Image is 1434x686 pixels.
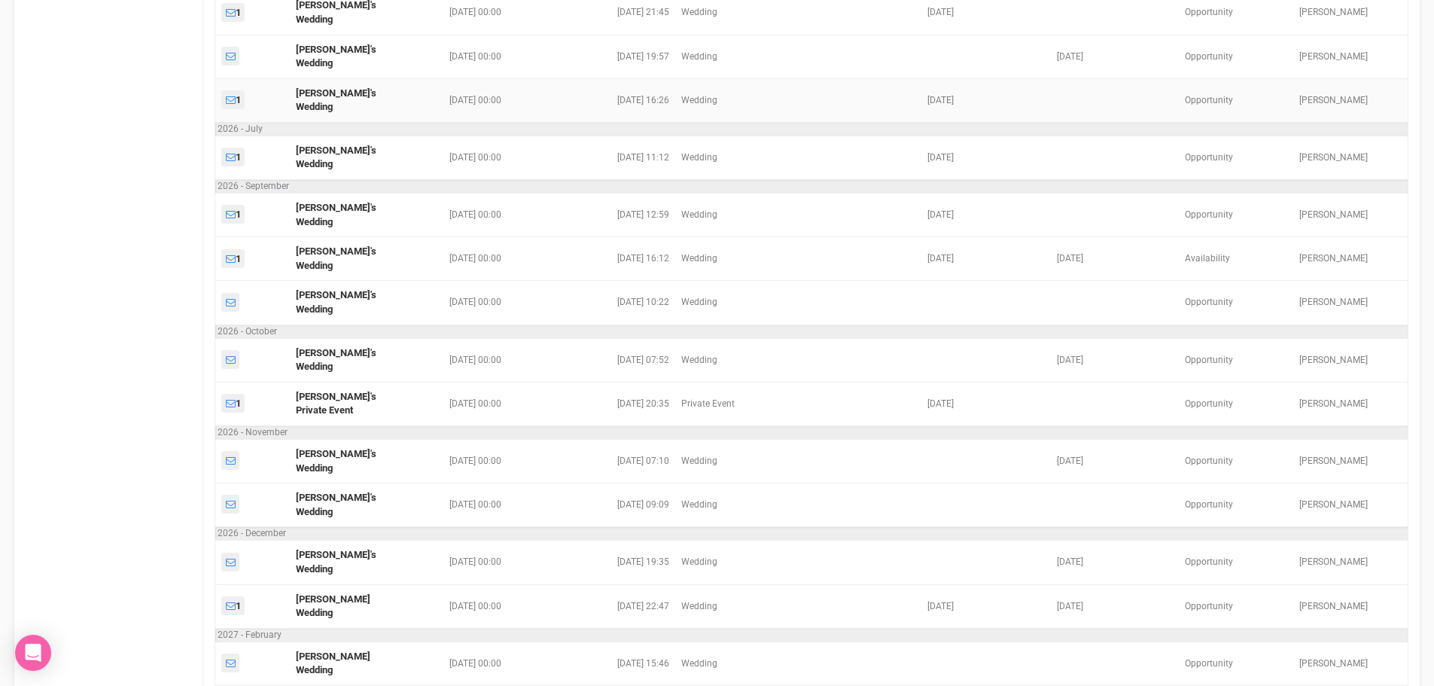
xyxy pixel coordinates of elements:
td: Opportunity [1179,136,1293,179]
td: [DATE] 00:00 [382,194,507,237]
a: [PERSON_NAME]'s Wedding [296,448,376,474]
td: [PERSON_NAME] [1293,136,1408,179]
td: Opportunity [1179,483,1293,527]
td: [DATE] [1051,440,1179,483]
a: [PERSON_NAME] Wedding [296,593,370,619]
td: 2026 - July [215,122,1408,136]
td: [DATE] [921,136,1051,179]
td: [DATE] 00:00 [382,642,507,685]
td: [DATE] 00:00 [382,237,507,281]
td: Wedding [675,541,785,584]
td: [DATE] 19:35 [507,541,675,584]
td: 2027 - February [215,628,1408,642]
a: 1 [221,148,245,166]
a: 1 [221,394,245,413]
a: [PERSON_NAME]'s Wedding [296,289,376,315]
td: [PERSON_NAME] [1293,584,1408,628]
td: [DATE] 15:46 [507,642,675,685]
td: [DATE] 00:00 [382,541,507,584]
td: Wedding [675,642,785,685]
td: [DATE] 00:00 [382,584,507,628]
td: [PERSON_NAME] [1293,642,1408,685]
a: [PERSON_NAME] Wedding [296,651,370,676]
td: [DATE] 07:52 [507,338,675,382]
td: 2026 - October [215,325,1408,338]
div: Open Intercom Messenger [15,635,51,671]
td: [DATE] 00:00 [382,281,507,325]
td: Opportunity [1179,382,1293,425]
td: Wedding [675,35,785,78]
td: [DATE] 00:00 [382,483,507,527]
a: [PERSON_NAME]'s Wedding [296,44,376,69]
td: Wedding [675,281,785,325]
td: [DATE] [921,237,1051,281]
a: [PERSON_NAME]'s Wedding [296,549,376,575]
td: Private Event [675,382,785,425]
td: [DATE] [921,78,1051,122]
td: [PERSON_NAME] [1293,78,1408,122]
a: [PERSON_NAME]'s Wedding [296,145,376,170]
td: Wedding [675,194,785,237]
a: 1 [221,3,245,22]
td: [PERSON_NAME] [1293,338,1408,382]
td: Opportunity [1179,35,1293,78]
td: Opportunity [1179,584,1293,628]
td: Availability [1179,237,1293,281]
td: [PERSON_NAME] [1293,483,1408,527]
td: Wedding [675,440,785,483]
td: [DATE] 09:09 [507,483,675,527]
a: [PERSON_NAME]'s Wedding [296,347,376,373]
a: [PERSON_NAME]'s Wedding [296,245,376,271]
td: [DATE] 07:10 [507,440,675,483]
td: Opportunity [1179,541,1293,584]
td: 2026 - December [215,527,1408,541]
td: [PERSON_NAME] [1293,440,1408,483]
td: [DATE] [921,584,1051,628]
td: Opportunity [1179,338,1293,382]
td: Opportunity [1179,440,1293,483]
a: [PERSON_NAME]'s Private Event [296,391,376,416]
td: [DATE] 00:00 [382,440,507,483]
td: [PERSON_NAME] [1293,281,1408,325]
td: [DATE] [1051,237,1179,281]
a: 1 [221,90,245,109]
a: 1 [221,205,245,224]
td: [DATE] 20:35 [507,382,675,425]
td: 2026 - September [215,180,1408,194]
td: [DATE] [1051,584,1179,628]
td: Opportunity [1179,194,1293,237]
td: [DATE] 00:00 [382,136,507,179]
td: [PERSON_NAME] [1293,194,1408,237]
td: Wedding [675,237,785,281]
td: [DATE] 22:47 [507,584,675,628]
td: [PERSON_NAME] [1293,237,1408,281]
td: 2026 - November [215,425,1408,439]
td: [PERSON_NAME] [1293,35,1408,78]
td: Opportunity [1179,642,1293,685]
td: Opportunity [1179,78,1293,122]
a: 1 [221,596,245,615]
td: [PERSON_NAME] [1293,541,1408,584]
td: [DATE] 00:00 [382,382,507,425]
td: [DATE] [1051,35,1179,78]
td: [DATE] [1051,338,1179,382]
a: 1 [221,249,245,268]
td: [DATE] [921,382,1051,425]
td: [DATE] 19:57 [507,35,675,78]
a: [PERSON_NAME]'s Wedding [296,492,376,517]
td: Wedding [675,584,785,628]
td: [DATE] 16:12 [507,237,675,281]
td: Wedding [675,78,785,122]
a: [PERSON_NAME]'s Wedding [296,87,376,113]
td: [DATE] 12:59 [507,194,675,237]
td: [DATE] 16:26 [507,78,675,122]
td: [DATE] [921,194,1051,237]
td: [DATE] 00:00 [382,78,507,122]
td: Wedding [675,338,785,382]
td: [DATE] [1051,541,1179,584]
td: Opportunity [1179,281,1293,325]
td: [DATE] 00:00 [382,338,507,382]
td: [DATE] 11:12 [507,136,675,179]
td: [DATE] 00:00 [382,35,507,78]
td: Wedding [675,136,785,179]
